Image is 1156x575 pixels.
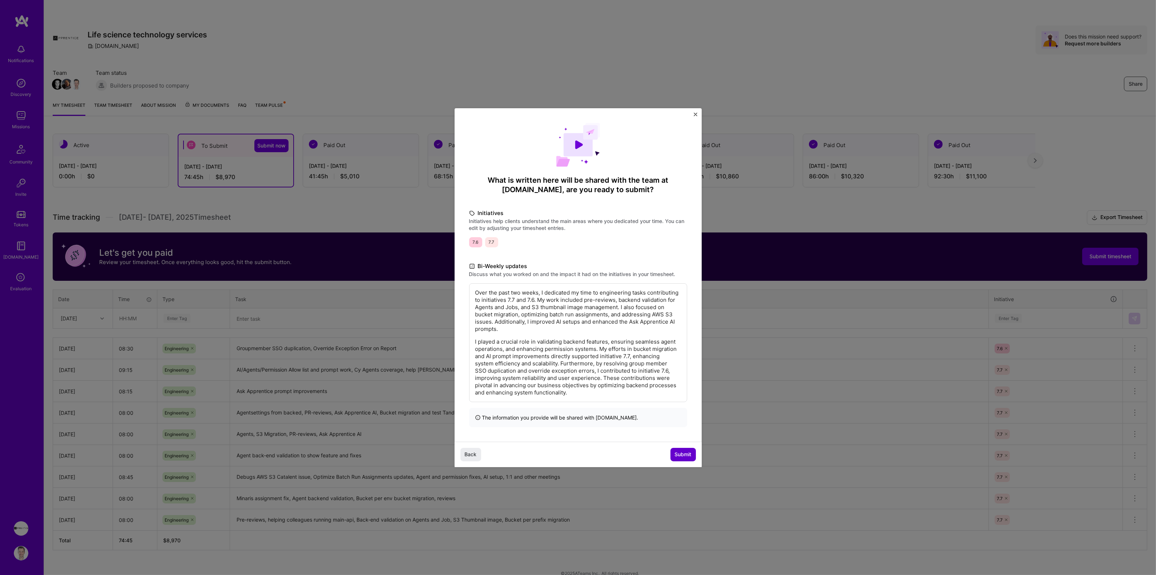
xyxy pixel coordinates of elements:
[469,209,687,218] label: Initiatives
[469,408,687,427] div: The information you provide will be shared with [DOMAIN_NAME] .
[675,451,692,458] span: Submit
[460,448,481,461] button: Back
[469,218,687,231] label: Initiatives help clients understand the main areas where you dedicated your time. You can edit by...
[469,262,687,271] label: Bi-Weekly updates
[475,414,481,421] i: icon InfoBlack
[556,123,600,167] img: Demo day
[670,448,696,461] button: Submit
[469,175,687,194] h4: What is written here will be shared with the team at [DOMAIN_NAME] , are you ready to submit?
[475,338,681,396] p: I played a crucial role in validating backend features, ensuring seamless agent operations, and e...
[469,262,475,270] i: icon DocumentBlack
[465,451,477,458] span: Back
[694,113,697,120] button: Close
[485,237,498,247] span: 7.7
[469,209,475,217] i: icon TagBlack
[469,271,687,278] label: Discuss what you worked on and the impact it had on the initiatives in your timesheet.
[475,289,681,333] p: Over the past two weeks, I dedicated my time to engineering tasks contributing to initiatives 7.7...
[469,237,482,247] span: 7.6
